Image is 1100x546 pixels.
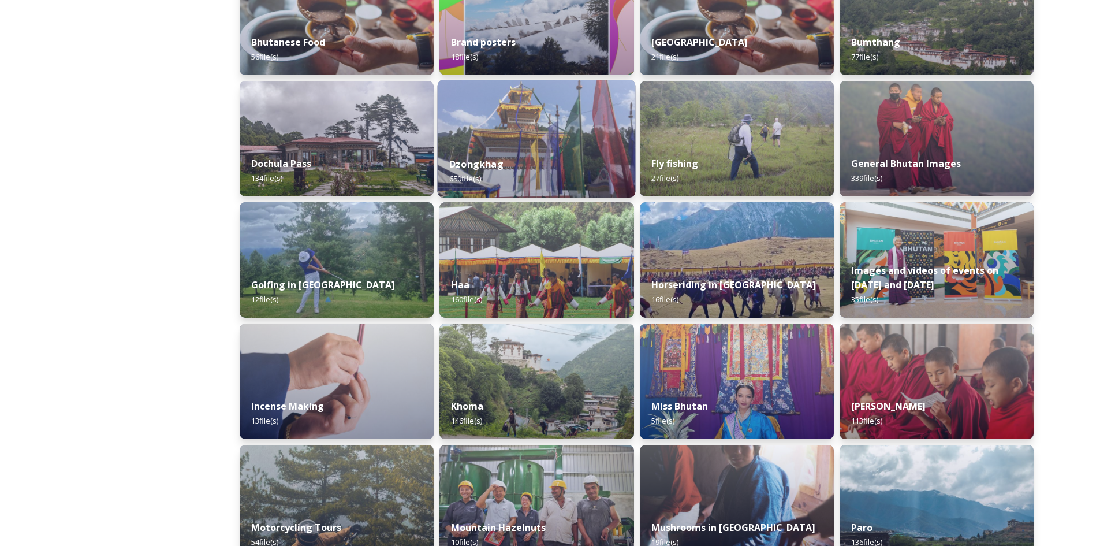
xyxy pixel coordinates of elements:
[651,400,708,413] strong: Miss Bhutan
[651,51,678,62] span: 21 file(s)
[840,324,1034,439] img: Mongar%2520and%2520Dametshi%2520110723%2520by%2520Amp%2520Sripimanwat-9.jpg
[640,324,834,439] img: Miss%2520Bhutan%2520Tashi%2520Choden%25205.jpg
[251,294,278,304] span: 12 file(s)
[451,294,482,304] span: 160 file(s)
[651,173,678,183] span: 27 file(s)
[651,521,815,534] strong: Mushrooms in [GEOGRAPHIC_DATA]
[651,278,816,291] strong: Horseriding in [GEOGRAPHIC_DATA]
[449,158,504,170] strong: Dzongkhag
[640,202,834,318] img: Horseriding%2520in%2520Bhutan2.JPG
[851,264,998,291] strong: Images and videos of events on [DATE] and [DATE]
[651,294,678,304] span: 16 file(s)
[251,278,395,291] strong: Golfing in [GEOGRAPHIC_DATA]
[251,521,341,534] strong: Motorcycling Tours
[240,202,434,318] img: IMG_0877.jpeg
[451,36,516,49] strong: Brand posters
[851,415,882,426] span: 113 file(s)
[251,157,311,170] strong: Dochula Pass
[851,294,878,304] span: 35 file(s)
[840,81,1034,196] img: MarcusWestbergBhutanHiRes-23.jpg
[251,36,325,49] strong: Bhutanese Food
[851,173,882,183] span: 339 file(s)
[851,521,872,534] strong: Paro
[851,36,900,49] strong: Bumthang
[240,324,434,439] img: _SCH5631.jpg
[451,415,482,426] span: 146 file(s)
[439,202,633,318] img: Haa%2520Summer%2520Festival1.jpeg
[438,80,636,198] img: Festival%2520Header.jpg
[251,173,282,183] span: 134 file(s)
[651,157,698,170] strong: Fly fishing
[651,36,748,49] strong: [GEOGRAPHIC_DATA]
[451,400,483,413] strong: Khoma
[451,51,478,62] span: 18 file(s)
[851,157,961,170] strong: General Bhutan Images
[251,51,278,62] span: 56 file(s)
[640,81,834,196] img: by%2520Ugyen%2520Wangchuk14.JPG
[251,400,324,413] strong: Incense Making
[240,81,434,196] img: 2022-10-01%252011.41.43.jpg
[840,202,1034,318] img: A%2520guest%2520with%2520new%2520signage%2520at%2520the%2520airport.jpeg
[651,415,674,426] span: 5 file(s)
[451,521,546,534] strong: Mountain Hazelnuts
[251,415,278,426] span: 13 file(s)
[449,173,481,184] span: 650 file(s)
[851,51,878,62] span: 77 file(s)
[851,400,926,413] strong: [PERSON_NAME]
[451,278,469,291] strong: Haa
[439,324,633,439] img: Khoma%2520130723%2520by%2520Amp%2520Sripimanwat-7.jpg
